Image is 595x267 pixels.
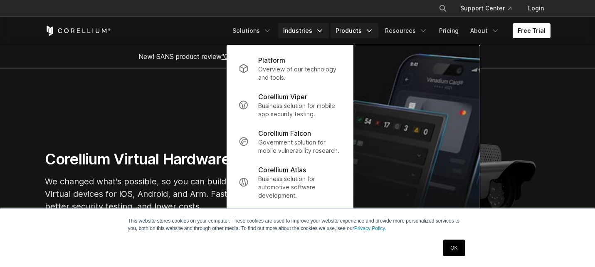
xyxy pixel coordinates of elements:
a: OK [443,240,464,256]
p: Government solution for mobile vulnerability research. [258,138,341,155]
a: Free Trial [513,23,551,38]
p: We changed what's possible, so you can build what's next. Virtual devices for iOS, Android, and A... [45,175,294,213]
img: Matrix_WebNav_1x [353,45,479,246]
a: Industries [278,23,329,38]
p: This website stores cookies on your computer. These cookies are used to improve your website expe... [128,217,467,232]
a: "Collaborative Mobile App Security Development and Analysis" [222,52,413,61]
a: Corellium Viper Business solution for mobile app security testing. [232,87,348,123]
h1: Corellium Virtual Hardware [45,150,294,169]
p: Corellium Viper [258,92,307,102]
a: Login [521,1,551,16]
p: Platform [258,55,285,65]
a: Resources [380,23,432,38]
p: Corellium Atlas [258,165,306,175]
a: Support Center [454,1,518,16]
a: Privacy Policy. [354,225,386,231]
div: Navigation Menu [227,23,551,38]
a: MATRIX Technology Mobile app testing and reporting automation. [353,45,479,246]
a: Platform Overview of our technology and tools. [232,50,348,87]
p: Overview of our technology and tools. [258,65,341,82]
a: About [465,23,504,38]
a: Corellium Atlas Business solution for automotive software development. [232,160,348,205]
div: Navigation Menu [429,1,551,16]
a: Solutions [227,23,277,38]
p: Corellium Falcon [258,128,311,138]
span: New! SANS product review now available. [138,52,457,61]
a: Products [331,23,378,38]
a: Corellium Home [45,26,111,36]
p: Business solution for automotive software development. [258,175,341,200]
a: Pricing [434,23,464,38]
a: Corellium Solo Community solution for mobile security discovery. [232,205,348,241]
button: Search [435,1,450,16]
a: Corellium Falcon Government solution for mobile vulnerability research. [232,123,348,160]
p: Business solution for mobile app security testing. [258,102,341,118]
